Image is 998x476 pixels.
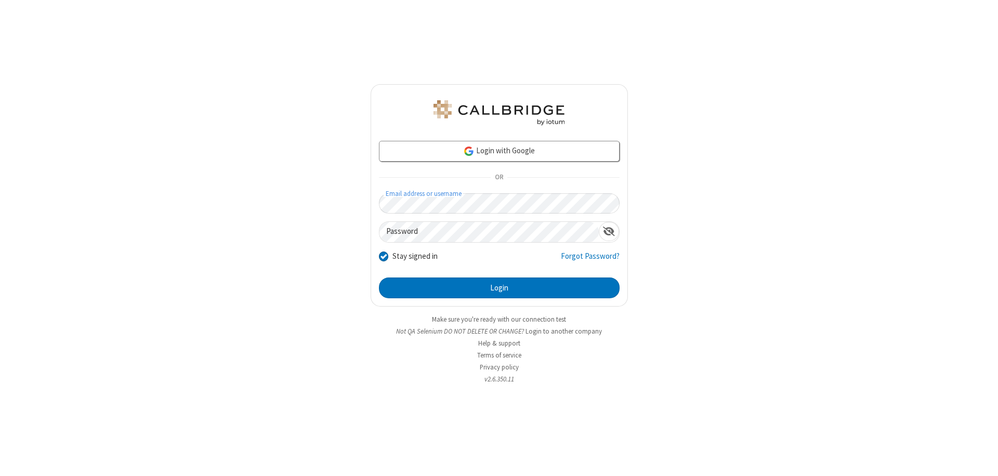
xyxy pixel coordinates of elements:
a: Login with Google [379,141,620,162]
input: Email address or username [379,193,620,214]
a: Help & support [478,339,520,348]
a: Forgot Password? [561,250,620,270]
a: Privacy policy [480,363,519,372]
button: Login to another company [526,326,602,336]
a: Make sure you're ready with our connection test [432,315,566,324]
button: Login [379,277,620,298]
img: QA Selenium DO NOT DELETE OR CHANGE [431,100,567,125]
a: Terms of service [477,351,521,360]
div: Show password [599,222,619,241]
input: Password [379,222,599,242]
li: Not QA Selenium DO NOT DELETE OR CHANGE? [371,326,628,336]
label: Stay signed in [392,250,438,262]
img: google-icon.png [463,146,475,157]
li: v2.6.350.11 [371,374,628,384]
span: OR [491,170,507,185]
